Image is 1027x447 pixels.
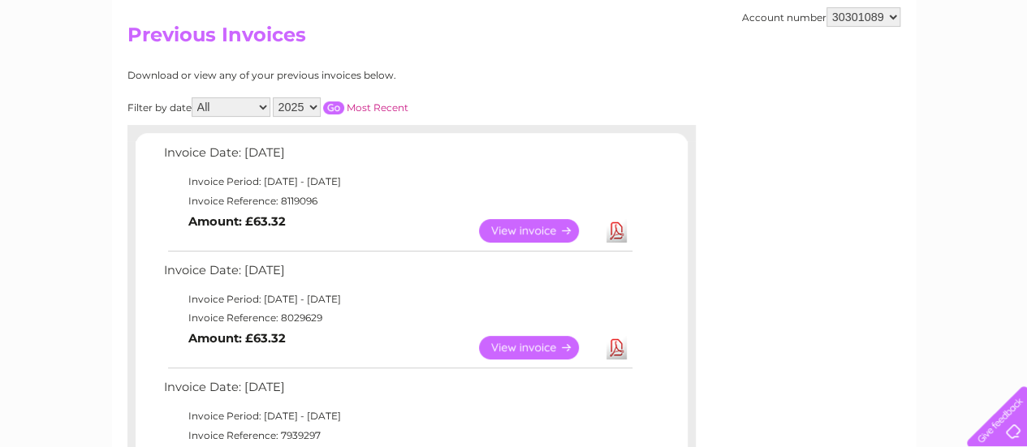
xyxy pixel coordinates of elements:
td: Invoice Date: [DATE] [160,142,635,172]
a: Energy [782,69,818,81]
td: Invoice Reference: 7939297 [160,426,635,445]
h2: Previous Invoices [127,24,900,54]
a: 0333 014 3131 [721,8,833,28]
a: Download [606,336,627,359]
div: Clear Business is a trading name of Verastar Limited (registered in [GEOGRAPHIC_DATA] No. 3667643... [131,9,898,79]
b: Amount: £63.32 [188,214,286,229]
a: Telecoms [827,69,876,81]
a: View [479,219,598,243]
a: Blog [886,69,909,81]
td: Invoice Period: [DATE] - [DATE] [160,406,635,426]
div: Download or view any of your previous invoices below. [127,70,554,81]
a: Contact [919,69,959,81]
a: Download [606,219,627,243]
div: Filter by date [127,97,554,117]
a: View [479,336,598,359]
td: Invoice Period: [DATE] - [DATE] [160,290,635,309]
td: Invoice Reference: 8029629 [160,308,635,328]
a: Water [741,69,772,81]
a: Log out [973,69,1012,81]
td: Invoice Date: [DATE] [160,376,635,406]
td: Invoice Reference: 8119096 [160,191,635,211]
td: Invoice Period: [DATE] - [DATE] [160,172,635,191]
b: Amount: £63.32 [188,331,286,346]
td: Invoice Date: [DATE] [160,260,635,290]
a: Most Recent [347,101,408,114]
img: logo.png [36,42,119,92]
div: Account number [742,7,900,27]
